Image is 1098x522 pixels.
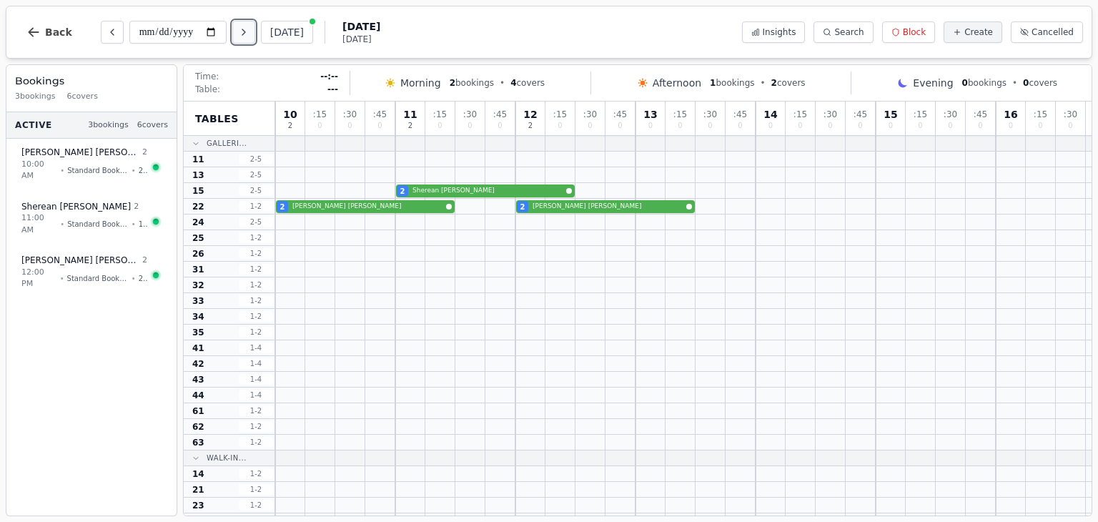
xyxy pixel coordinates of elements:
[710,78,716,88] span: 1
[463,110,477,119] span: : 30
[21,201,131,212] span: Sherean [PERSON_NAME]
[232,21,255,44] button: Next day
[239,217,273,227] span: 2 - 5
[15,119,52,131] span: Active
[974,110,987,119] span: : 45
[450,77,494,89] span: bookings
[192,327,204,338] span: 35
[673,110,687,119] span: : 15
[207,138,247,149] span: Galleri...
[239,295,273,306] span: 1 - 2
[192,311,204,322] span: 34
[523,109,537,119] span: 12
[653,76,701,90] span: Afternoon
[834,26,864,38] span: Search
[553,110,567,119] span: : 15
[192,280,204,291] span: 32
[67,219,129,230] span: Standard Booking
[192,343,204,354] span: 41
[771,78,777,88] span: 2
[239,500,273,511] span: 1 - 2
[903,26,926,38] span: Block
[493,110,507,119] span: : 45
[239,264,273,275] span: 1 - 2
[1023,77,1057,89] span: covers
[768,122,773,129] span: 0
[21,255,139,266] span: [PERSON_NAME] [PERSON_NAME]
[139,273,147,284] span: 22
[12,247,171,298] button: [PERSON_NAME] [PERSON_NAME]212:00 PM•Standard Booking•22
[347,122,352,129] span: 0
[858,122,862,129] span: 0
[400,186,405,197] span: 2
[292,202,443,212] span: [PERSON_NAME] [PERSON_NAME]
[889,122,893,129] span: 0
[192,374,204,385] span: 43
[948,122,952,129] span: 0
[239,169,273,180] span: 2 - 5
[192,217,204,228] span: 24
[239,405,273,416] span: 1 - 2
[710,77,754,89] span: bookings
[15,15,84,49] button: Back
[67,165,129,176] span: Standard Booking
[510,78,516,88] span: 4
[1034,110,1047,119] span: : 15
[88,119,129,132] span: 3 bookings
[15,74,168,88] h3: Bookings
[132,165,136,176] span: •
[317,122,322,129] span: 0
[813,21,873,43] button: Search
[914,110,927,119] span: : 15
[342,19,380,34] span: [DATE]
[962,77,1006,89] span: bookings
[962,78,968,88] span: 0
[763,109,777,119] span: 14
[67,91,98,103] span: 6 covers
[320,71,338,82] span: --:--
[192,232,204,244] span: 25
[1011,21,1083,43] button: Cancelled
[21,267,57,290] span: 12:00 PM
[192,500,204,511] span: 23
[588,122,592,129] span: 0
[733,110,747,119] span: : 45
[1038,122,1042,129] span: 0
[192,154,204,165] span: 11
[433,110,447,119] span: : 15
[978,122,982,129] span: 0
[192,201,204,212] span: 22
[195,84,220,95] span: Table:
[132,273,136,284] span: •
[823,110,837,119] span: : 30
[12,139,171,190] button: [PERSON_NAME] [PERSON_NAME]210:00 AM•Standard Booking•22
[798,122,802,129] span: 0
[1068,122,1072,129] span: 0
[21,212,57,236] span: 11:00 AM
[1064,110,1077,119] span: : 30
[1009,122,1013,129] span: 0
[313,110,327,119] span: : 15
[708,122,712,129] span: 0
[373,110,387,119] span: : 45
[828,122,832,129] span: 0
[192,484,204,496] span: 21
[583,110,597,119] span: : 30
[327,84,338,95] span: ---
[288,122,292,129] span: 2
[239,280,273,290] span: 1 - 2
[678,122,682,129] span: 0
[1004,109,1017,119] span: 16
[207,453,247,463] span: Walk-In...
[192,437,204,448] span: 63
[239,421,273,432] span: 1 - 2
[854,110,867,119] span: : 45
[192,169,204,181] span: 13
[239,327,273,338] span: 1 - 2
[134,201,139,213] span: 2
[21,147,139,158] span: [PERSON_NAME] [PERSON_NAME]
[533,202,683,212] span: [PERSON_NAME] [PERSON_NAME]
[239,154,273,164] span: 2 - 5
[137,119,168,132] span: 6 covers
[613,110,627,119] span: : 45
